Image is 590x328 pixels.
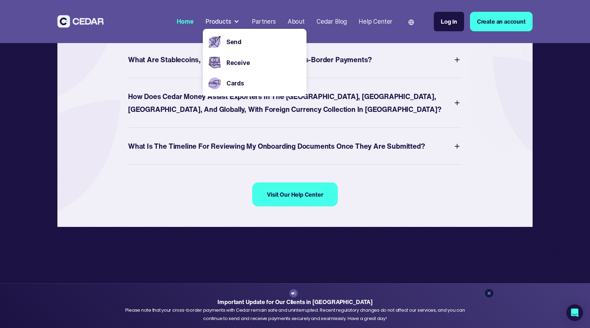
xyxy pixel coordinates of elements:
[252,17,276,26] div: Partners
[226,79,301,88] a: Cards
[125,306,465,322] div: Please note that your cross-border payments with Cedar remain safe and uninterrupted. Recent regu...
[288,17,305,26] div: About
[314,14,350,30] a: Cedar Blog
[128,137,462,156] div: What Is The Timeline for Reviewing My Onboarding Documents Once They are Submitted?
[217,297,372,306] strong: Important Update for Our Clients in [GEOGRAPHIC_DATA]
[128,53,372,66] div: What are Stablecoins, and how do they work in Cross-border Payments?
[356,14,396,30] a: Help Center
[317,17,347,26] div: Cedar Blog
[177,17,194,26] div: Home
[128,50,462,69] div: What are Stablecoins, and how do they work in Cross-border Payments?
[566,304,583,321] div: Open Intercom Messenger
[291,290,296,296] img: announcement
[128,90,452,116] div: How does Cedar Money assist Exporters in the [GEOGRAPHIC_DATA], [GEOGRAPHIC_DATA], [GEOGRAPHIC_DA...
[285,14,308,30] a: About
[128,140,425,153] div: What Is The Timeline for Reviewing My Onboarding Documents Once They are Submitted?
[174,14,197,30] a: Home
[441,17,457,26] div: Log in
[249,14,279,30] a: Partners
[226,38,301,47] a: Send
[252,182,338,206] a: Visit Our Help Center
[206,17,231,26] div: Products
[434,12,464,31] a: Log in
[203,14,243,29] div: Products
[470,12,533,31] a: Create an account
[408,19,414,25] img: world icon
[359,17,392,26] div: Help Center
[128,87,462,119] div: How does Cedar Money assist Exporters in the [GEOGRAPHIC_DATA], [GEOGRAPHIC_DATA], [GEOGRAPHIC_DA...
[226,58,301,67] a: Receive
[203,29,307,96] nav: Products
